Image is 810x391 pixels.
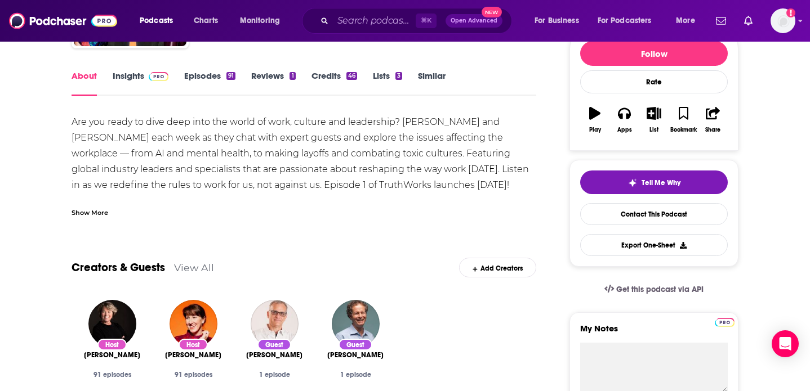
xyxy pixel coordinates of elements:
button: List [639,100,669,140]
input: Search podcasts, credits, & more... [333,12,416,30]
div: List [649,127,658,133]
button: open menu [132,12,188,30]
button: open menu [668,12,709,30]
span: Podcasts [140,13,173,29]
img: Jerry Colonna [251,300,299,348]
button: open menu [527,12,593,30]
span: Logged in as megcassidy [771,8,795,33]
button: Bookmark [669,100,698,140]
span: Charts [194,13,218,29]
span: [PERSON_NAME] [165,350,221,359]
div: Share [705,127,720,133]
button: tell me why sparkleTell Me Why [580,170,728,194]
div: 1 episode [324,371,387,379]
img: tell me why sparkle [628,178,637,187]
span: Open Advanced [451,18,497,24]
div: 91 [226,72,235,80]
div: 91 episodes [162,371,225,379]
a: John Mackey [327,350,384,359]
a: Jerry Colonna [246,350,302,359]
div: Apps [617,127,632,133]
span: [PERSON_NAME] [246,350,302,359]
a: Pro website [715,316,735,327]
a: Episodes91 [184,70,235,96]
span: For Business [535,13,579,29]
a: Jessica Neal [165,350,221,359]
div: Are you ready to dive deep into the world of work, culture and leadership? [PERSON_NAME] and [PER... [72,114,536,209]
a: Lists3 [373,70,402,96]
label: My Notes [580,323,728,343]
div: 91 episodes [81,371,144,379]
span: Get this podcast via API [616,285,704,294]
span: [PERSON_NAME] [84,350,140,359]
a: Contact This Podcast [580,203,728,225]
svg: Add a profile image [786,8,795,17]
div: 1 [290,72,295,80]
button: Follow [580,41,728,66]
div: Bookmark [670,127,697,133]
img: Patty McCord [88,300,136,348]
div: 3 [395,72,402,80]
div: Host [97,339,127,350]
button: Show profile menu [771,8,795,33]
span: More [676,13,695,29]
img: Jessica Neal [170,300,217,348]
div: 1 episode [243,371,306,379]
a: Patty McCord [84,350,140,359]
a: Charts [186,12,225,30]
span: New [482,7,502,17]
a: Show notifications dropdown [711,11,731,30]
a: Credits46 [311,70,357,96]
a: Show notifications dropdown [740,11,757,30]
button: Share [698,100,728,140]
button: Play [580,100,609,140]
button: open menu [590,12,668,30]
button: Open AdvancedNew [446,14,502,28]
img: John Mackey [332,300,380,348]
div: Guest [257,339,291,350]
span: For Podcasters [598,13,652,29]
button: open menu [232,12,295,30]
span: ⌘ K [416,14,437,28]
a: InsightsPodchaser Pro [113,70,168,96]
div: 46 [346,72,357,80]
div: Guest [339,339,372,350]
a: Creators & Guests [72,260,165,275]
img: User Profile [771,8,795,33]
div: Search podcasts, credits, & more... [313,8,523,34]
span: [PERSON_NAME] [327,350,384,359]
span: Tell Me Why [642,178,680,187]
div: Play [589,127,601,133]
a: About [72,70,97,96]
a: Get this podcast via API [595,276,713,303]
img: Podchaser Pro [715,318,735,327]
div: Open Intercom Messenger [772,330,799,357]
button: Apps [609,100,639,140]
div: Rate [580,70,728,93]
a: Reviews1 [251,70,295,96]
img: Podchaser Pro [149,72,168,81]
a: Similar [418,70,446,96]
span: Monitoring [240,13,280,29]
div: Host [179,339,208,350]
button: Export One-Sheet [580,234,728,256]
div: Add Creators [459,258,536,277]
img: Podchaser - Follow, Share and Rate Podcasts [9,10,117,32]
a: View All [174,262,214,273]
